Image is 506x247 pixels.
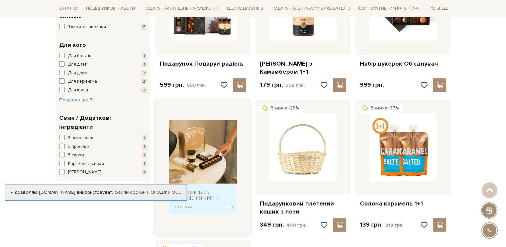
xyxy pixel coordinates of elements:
[360,221,403,229] p: 139 грн.
[59,53,147,60] button: Для батьків 1
[68,161,104,167] span: Карамель з сиром
[59,87,147,94] button: Для колег 2
[142,53,147,59] span: 1
[68,87,89,94] span: Для колег
[59,24,147,30] button: Тільки зі знижками 5
[360,60,446,68] a: Набір цукерок Об'єднувач
[260,60,346,76] a: [PERSON_NAME] з Камамбером 1+1
[360,81,384,89] p: 999 грн.
[142,169,147,175] span: 1
[160,60,246,68] a: Подарунок Подаруй радість
[269,113,337,181] img: Подарунковий плетений кошик з лози
[59,144,147,150] button: З просеко 1
[59,169,147,176] button: [PERSON_NAME] 1
[68,78,97,85] span: Для керівника
[59,61,147,68] button: Для дітей 1
[68,144,89,150] span: З просеко
[385,222,403,228] span: 218 грн.
[423,3,450,14] a: Про Spell
[141,70,147,76] span: 2
[68,169,101,176] span: [PERSON_NAME]
[68,152,84,159] span: З сиром
[68,70,90,77] span: Для друзів
[147,189,181,195] a: Погоджуюсь
[56,3,81,14] a: Каталог
[357,103,404,113] div: Знижка -37%
[59,97,96,103] button: Показати ще 7
[356,3,421,14] a: Корпоративним клієнтам
[268,3,353,14] a: Подарункові набори вихователю
[160,81,206,89] p: 599 грн.
[260,221,306,229] p: 349 грн.
[59,78,147,85] button: Для керівника 2
[285,82,305,88] span: 358 грн.
[142,152,147,158] span: 1
[169,120,237,214] img: banner
[260,81,305,89] p: 179 грн.
[260,200,346,216] a: Подарунковий плетений кошик з лози
[142,62,147,67] span: 1
[68,53,91,60] span: Для батьків
[142,144,147,150] span: 1
[68,135,94,142] span: З алкоголем
[59,113,145,132] span: Смак / Додаткові інгредієнти
[83,3,138,14] a: Подарункові набори
[360,200,446,208] a: Солона карамель 1+1
[5,189,187,195] div: Я дозволяю [DOMAIN_NAME] використовувати
[59,40,86,50] span: Для кого
[141,24,147,30] span: 5
[59,152,147,159] button: З сиром 1
[59,70,147,77] button: Для друзів 2
[142,135,147,141] span: 1
[68,24,106,30] span: Тільки зі знижками
[59,135,147,142] button: З алкоголем 1
[369,113,437,181] img: Солона карамель 1+1
[68,61,87,68] span: Для дітей
[141,79,147,84] span: 2
[286,222,306,228] span: 450 грн.
[224,3,266,14] a: Ідеї подарунків
[140,3,222,14] a: Подарунки на День народження
[187,82,206,88] span: 699 грн.
[114,189,145,195] a: файли cookie
[141,87,147,93] span: 2
[59,161,147,167] button: Карамель з сиром 1
[142,161,147,167] span: 1
[257,103,304,113] div: Знижка -23%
